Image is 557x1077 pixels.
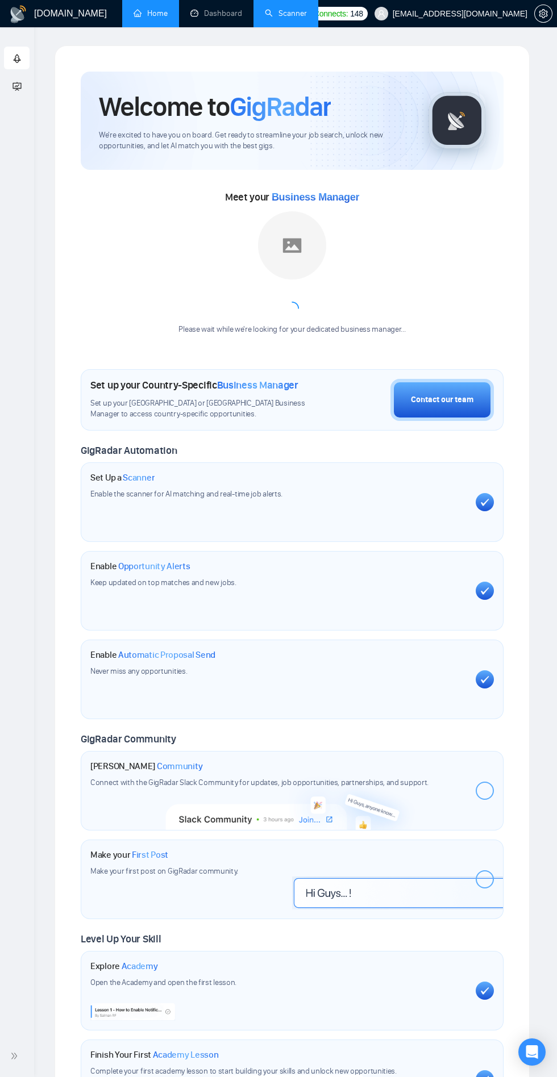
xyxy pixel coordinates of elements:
span: Never miss any opportunities. [90,666,187,676]
span: loading [285,302,299,315]
span: GigRadar [230,90,331,123]
a: dashboardDashboard [190,9,242,18]
span: Complete your first academy lesson to start building your skills and unlock new opportunities. [90,1066,397,1076]
h1: Welcome to [99,90,331,123]
span: Academy Lesson [153,1049,219,1061]
span: fund-projection-screen [13,74,22,97]
span: double-right [10,1050,22,1062]
span: Level Up Your Skill [81,933,161,945]
span: Opportunity Alerts [118,561,190,572]
img: slackcommunity-bg.png [165,770,418,830]
h1: Enable [90,561,190,572]
span: 148 [350,7,363,20]
a: setting [534,9,552,18]
li: Getting Started [4,47,30,69]
h1: Enable [90,649,215,661]
span: setting [535,9,552,18]
span: rocket [13,47,22,70]
span: First Post [132,849,168,861]
span: Open the Academy and open the first lesson. [90,978,236,987]
span: Business Manager [217,379,298,391]
span: Connects: [314,7,348,20]
h1: [PERSON_NAME] [90,761,203,772]
span: Set up your [GEOGRAPHIC_DATA] or [GEOGRAPHIC_DATA] Business Manager to access country-specific op... [90,398,332,420]
span: user [377,10,385,18]
span: Community [157,761,203,772]
span: Enable the scanner for AI matching and real-time job alerts. [90,489,282,499]
h1: Set Up a [90,472,155,483]
span: Academy [122,961,158,972]
a: searchScanner [265,9,307,18]
h1: Set up your Country-Specific [90,379,298,391]
span: Business Manager [272,191,359,203]
div: Please wait while we're looking for your dedicated business manager... [172,324,412,335]
button: setting [534,5,552,23]
span: Meet your [225,191,359,203]
div: Contact our team [411,394,473,406]
a: homeHome [134,9,168,18]
span: Scanner [123,472,155,483]
img: gigradar-logo.png [429,92,485,149]
img: placeholder.png [258,211,326,279]
img: logo [9,5,27,23]
span: Make your first post on GigRadar community. [90,866,238,876]
img: firstpost-bg.png [292,876,503,909]
span: Automatic Proposal Send [118,649,215,661]
div: Open Intercom Messenger [518,1038,546,1066]
h1: Explore [90,961,158,972]
span: We're excited to have you on board. Get ready to streamline your job search, unlock new opportuni... [99,130,410,152]
span: Connect with the GigRadar Slack Community for updates, job opportunities, partnerships, and support. [90,778,429,787]
h1: Make your [90,849,168,861]
h1: Finish Your First [90,1049,218,1061]
button: Contact our team [390,379,494,421]
span: GigRadar Automation [81,444,177,457]
span: Keep updated on top matches and new jobs. [90,578,236,587]
span: Academy [13,80,59,90]
span: GigRadar Community [81,733,176,745]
